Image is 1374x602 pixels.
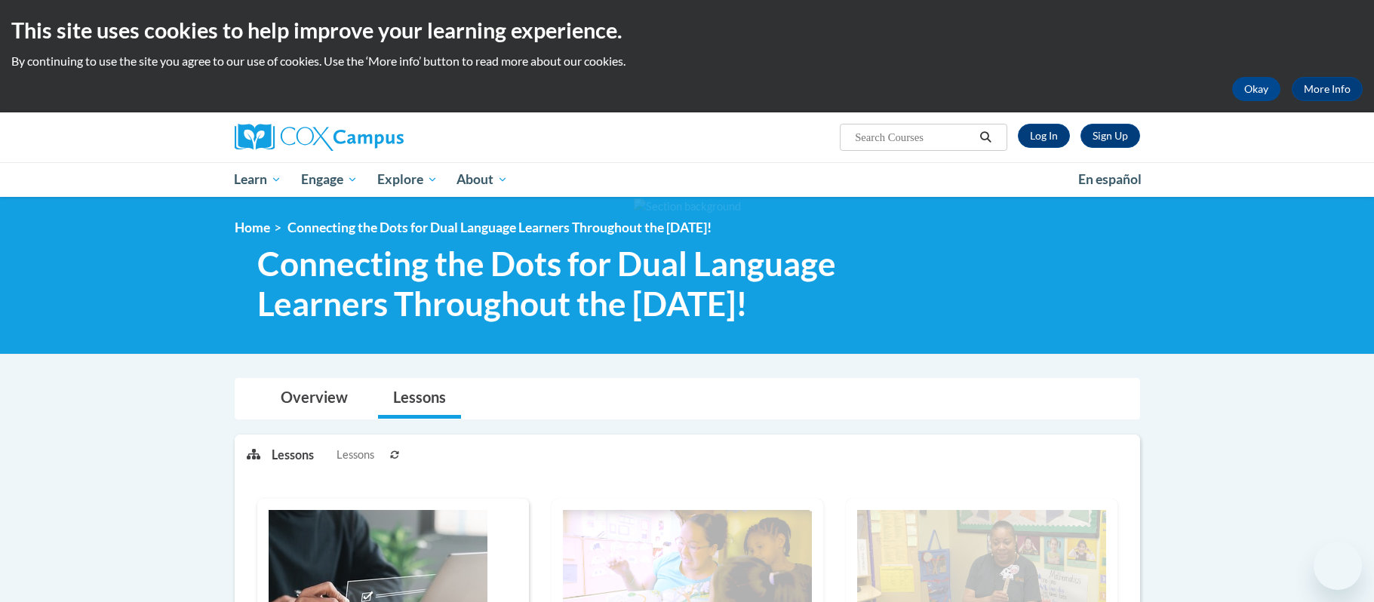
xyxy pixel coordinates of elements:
[853,128,974,146] input: Search Courses
[1314,542,1362,590] iframe: Button to launch messaging window
[1080,124,1140,148] a: Register
[235,124,521,151] a: Cox Campus
[235,124,404,151] img: Cox Campus
[301,170,358,189] span: Engage
[266,379,363,419] a: Overview
[367,162,447,197] a: Explore
[447,162,518,197] a: About
[1018,124,1070,148] a: Log In
[212,162,1163,197] div: Main menu
[11,53,1363,69] p: By continuing to use the site you agree to our use of cookies. Use the ‘More info’ button to read...
[287,220,712,235] span: Connecting the Dots for Dual Language Learners Throughout the [DATE]!
[291,162,367,197] a: Engage
[1068,164,1151,195] a: En español
[235,220,270,235] a: Home
[377,170,438,189] span: Explore
[234,170,281,189] span: Learn
[1078,171,1142,187] span: En español
[456,170,508,189] span: About
[272,447,314,463] p: Lessons
[979,132,992,143] i: 
[1292,77,1363,101] a: More Info
[337,447,374,463] span: Lessons
[1232,77,1280,101] button: Okay
[225,162,292,197] a: Learn
[634,198,741,215] img: Section background
[378,379,461,419] a: Lessons
[11,15,1363,45] h2: This site uses cookies to help improve your learning experience.
[257,244,931,324] span: Connecting the Dots for Dual Language Learners Throughout the [DATE]!
[974,128,997,146] button: Search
